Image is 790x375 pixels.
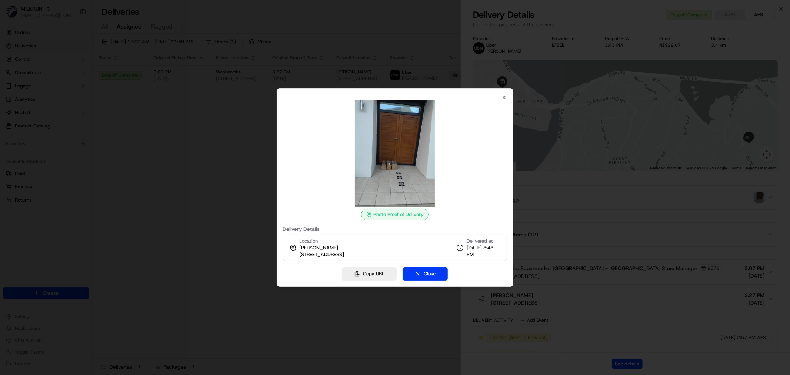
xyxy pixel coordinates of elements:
label: Delivery Details [283,226,507,232]
span: [STREET_ADDRESS] [300,251,344,258]
img: photo_proof_of_delivery image [341,100,448,207]
span: Delivered at [467,238,501,245]
span: [DATE] 3:43 PM [467,245,501,258]
span: Location [300,238,318,245]
button: Close [403,267,448,281]
div: Photo Proof of Delivery [361,209,429,220]
button: Copy URL [342,267,397,281]
span: [PERSON_NAME] [300,245,339,251]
